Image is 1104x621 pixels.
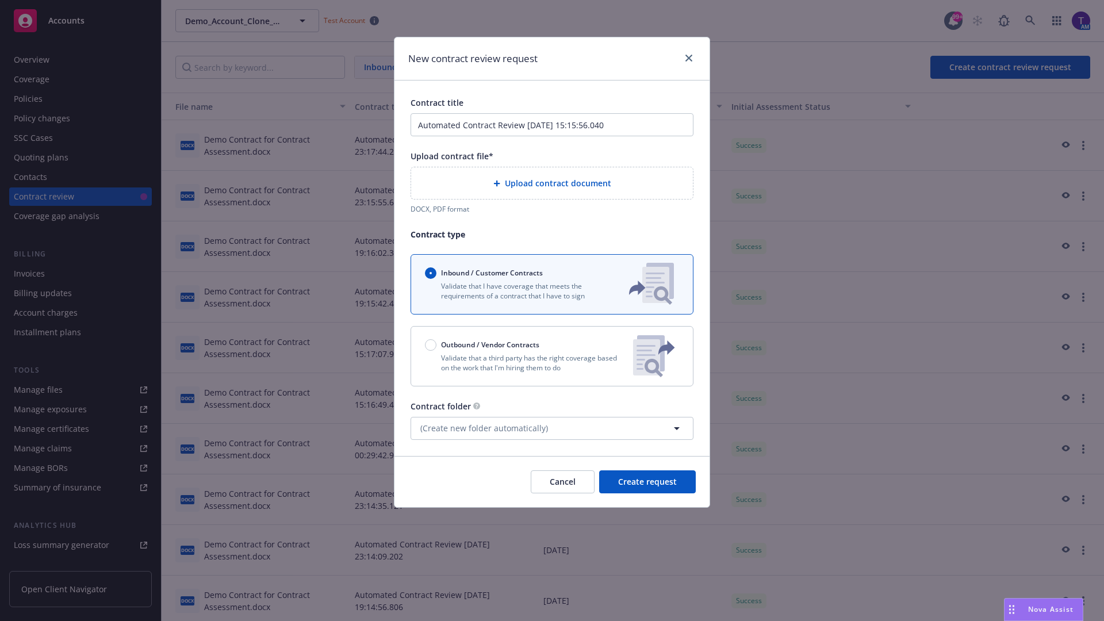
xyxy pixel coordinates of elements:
[411,254,693,315] button: Inbound / Customer ContractsValidate that I have coverage that meets the requirements of a contra...
[411,97,463,108] span: Contract title
[425,267,436,279] input: Inbound / Customer Contracts
[505,177,611,189] span: Upload contract document
[425,353,624,373] p: Validate that a third party has the right coverage based on the work that I'm hiring them to do
[1028,604,1074,614] span: Nova Assist
[1005,599,1019,620] div: Drag to move
[550,476,576,487] span: Cancel
[420,422,548,434] span: (Create new folder automatically)
[425,281,610,301] p: Validate that I have coverage that meets the requirements of a contract that I have to sign
[441,340,539,350] span: Outbound / Vendor Contracts
[441,268,543,278] span: Inbound / Customer Contracts
[411,113,693,136] input: Enter a title for this contract
[408,51,538,66] h1: New contract review request
[411,151,493,162] span: Upload contract file*
[599,470,696,493] button: Create request
[682,51,696,65] a: close
[618,476,677,487] span: Create request
[411,228,693,240] p: Contract type
[411,167,693,200] div: Upload contract document
[411,417,693,440] button: (Create new folder automatically)
[411,204,693,214] div: DOCX, PDF format
[411,326,693,386] button: Outbound / Vendor ContractsValidate that a third party has the right coverage based on the work t...
[531,470,595,493] button: Cancel
[425,339,436,351] input: Outbound / Vendor Contracts
[411,401,471,412] span: Contract folder
[1004,598,1083,621] button: Nova Assist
